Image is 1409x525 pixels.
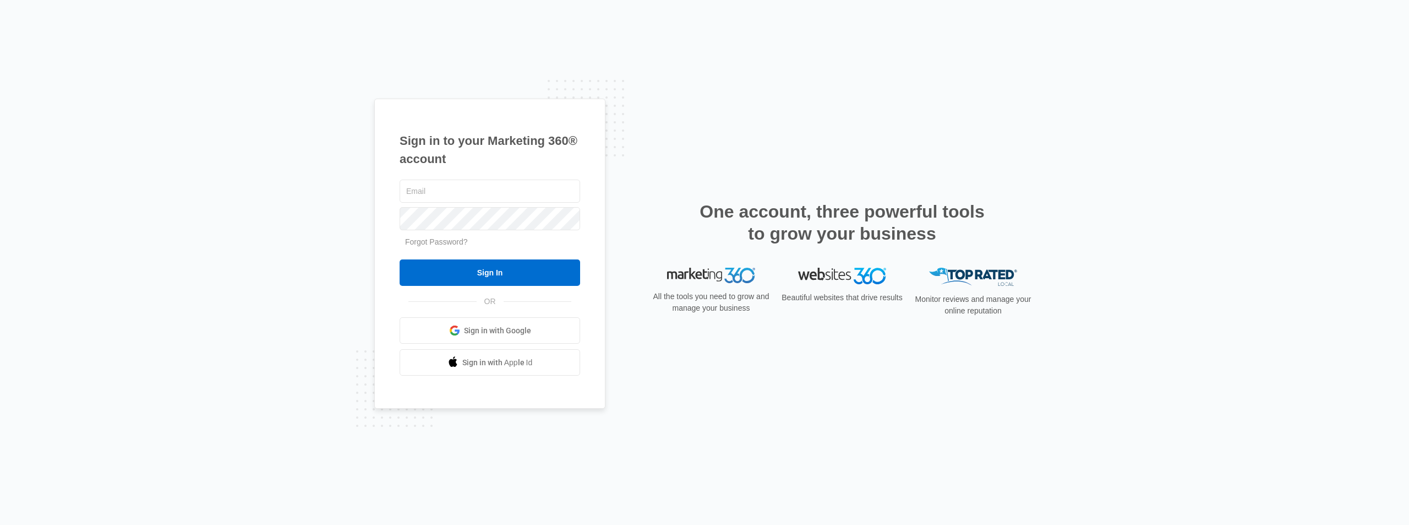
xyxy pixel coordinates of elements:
p: Beautiful websites that drive results [780,292,904,304]
p: All the tools you need to grow and manage your business [649,291,773,314]
input: Sign In [400,259,580,286]
span: Sign in with Apple Id [462,357,533,369]
h1: Sign in to your Marketing 360® account [400,132,580,168]
a: Forgot Password? [405,237,468,246]
span: Sign in with Google [464,325,531,337]
img: Top Rated Local [929,268,1017,286]
h2: One account, three powerful tools to grow your business [696,201,988,245]
a: Sign in with Apple Id [400,349,580,376]
img: Websites 360 [798,268,886,284]
img: Marketing 360 [667,268,755,283]
p: Monitor reviews and manage your online reputation [911,294,1035,317]
span: OR [477,296,504,307]
input: Email [400,180,580,203]
a: Sign in with Google [400,317,580,344]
